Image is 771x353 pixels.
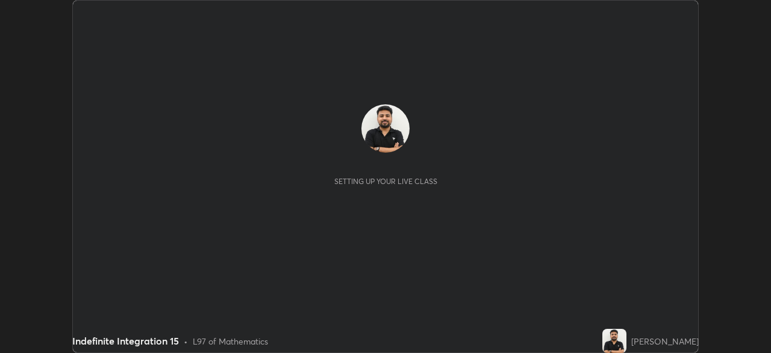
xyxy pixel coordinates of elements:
div: L97 of Mathematics [193,335,268,348]
div: • [184,335,188,348]
img: a9ba632262ef428287db51fe8869eec0.jpg [602,329,626,353]
img: a9ba632262ef428287db51fe8869eec0.jpg [361,104,410,153]
div: Setting up your live class [334,177,437,186]
div: Indefinite Integration 15 [72,334,179,348]
div: [PERSON_NAME] [631,335,699,348]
